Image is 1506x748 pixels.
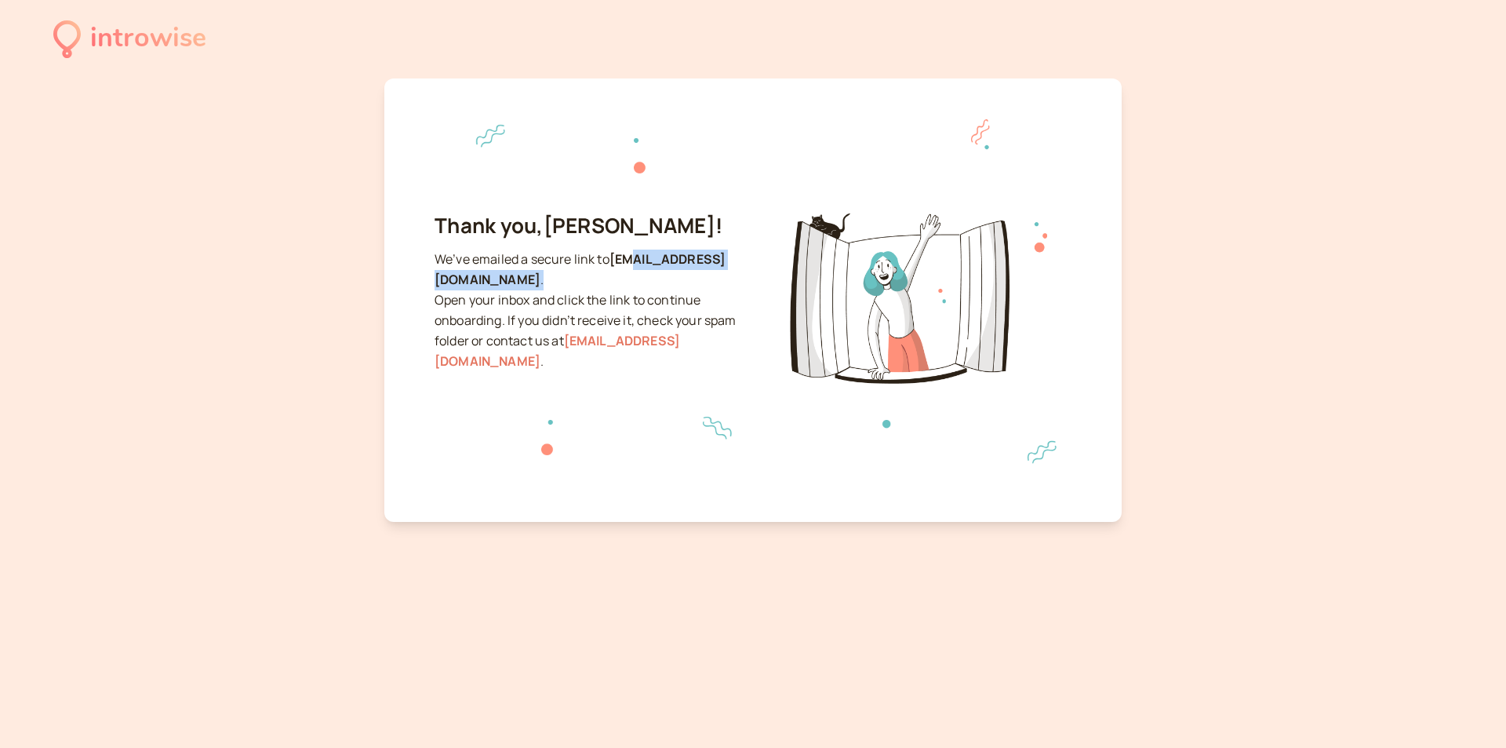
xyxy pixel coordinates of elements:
[435,250,726,288] b: [EMAIL_ADDRESS][DOMAIN_NAME]
[53,17,206,60] a: introwise
[1428,673,1506,748] iframe: Chat Widget
[435,213,745,237] h2: Thank you, [PERSON_NAME] !
[435,250,745,371] p: We’ve emailed a secure link to . Open your inbox and click the link to continue onboarding. If yo...
[90,17,206,60] div: introwise
[435,332,680,370] a: [EMAIL_ADDRESS][DOMAIN_NAME]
